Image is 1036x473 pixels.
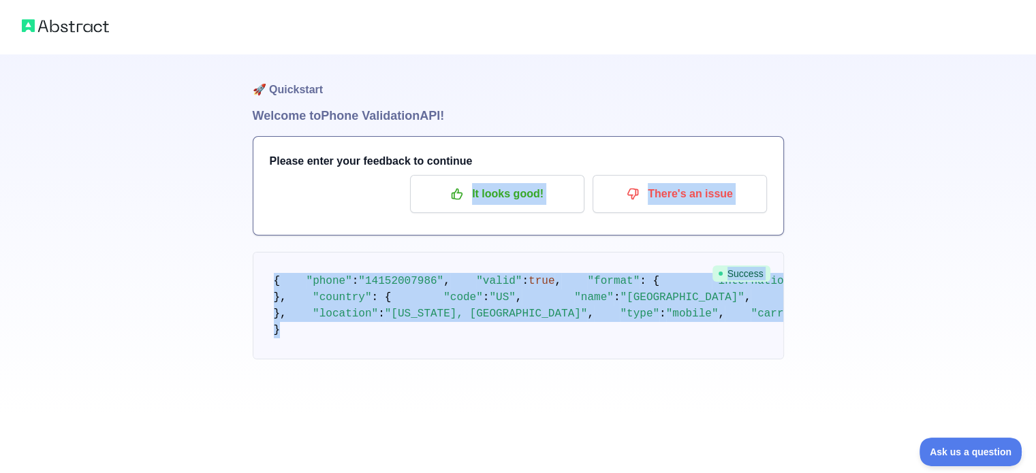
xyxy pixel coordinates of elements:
[587,308,594,320] span: ,
[712,275,810,287] span: "international"
[522,275,529,287] span: :
[443,291,483,304] span: "code"
[270,153,767,169] h3: Please enter your feedback to continue
[920,438,1022,466] iframe: Toggle Customer Support
[274,275,281,287] span: {
[378,308,385,320] span: :
[640,275,659,287] span: : {
[253,106,784,125] h1: Welcome to Phone Validation API!
[476,275,522,287] span: "valid"
[587,275,640,287] span: "format"
[593,175,767,213] button: There's an issue
[751,308,809,320] span: "carrier"
[358,275,443,287] span: "14152007986"
[620,308,659,320] span: "type"
[718,308,725,320] span: ,
[443,275,450,287] span: ,
[22,16,109,35] img: Abstract logo
[307,275,352,287] span: "phone"
[574,291,614,304] span: "name"
[372,291,392,304] span: : {
[420,182,574,206] p: It looks good!
[744,291,751,304] span: ,
[489,291,515,304] span: "US"
[483,291,490,304] span: :
[603,182,757,206] p: There's an issue
[313,291,371,304] span: "country"
[620,291,744,304] span: "[GEOGRAPHIC_DATA]"
[313,308,378,320] span: "location"
[529,275,554,287] span: true
[516,291,522,304] span: ,
[385,308,588,320] span: "[US_STATE], [GEOGRAPHIC_DATA]"
[352,275,359,287] span: :
[253,54,784,106] h1: 🚀 Quickstart
[410,175,584,213] button: It looks good!
[712,265,770,282] span: Success
[554,275,561,287] span: ,
[666,308,719,320] span: "mobile"
[614,291,621,304] span: :
[659,308,666,320] span: :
